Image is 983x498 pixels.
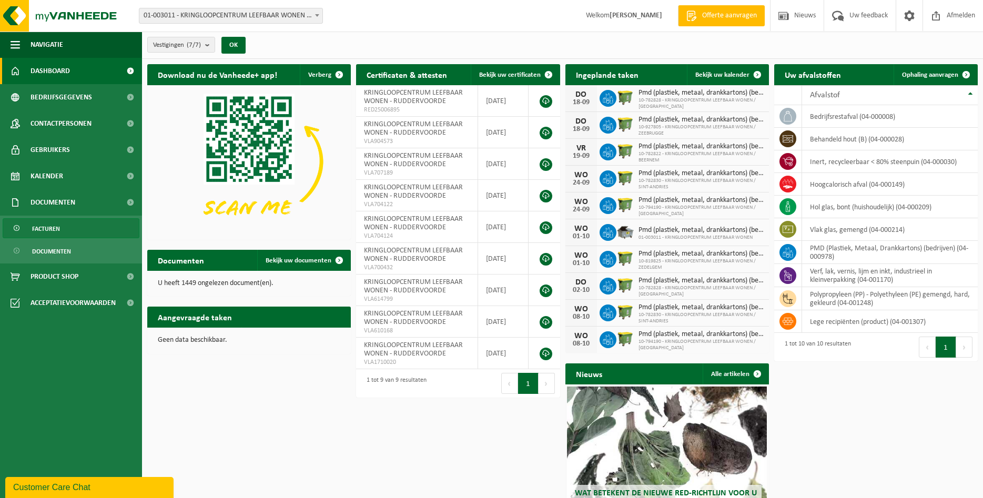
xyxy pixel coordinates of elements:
[364,358,470,367] span: VLA1710020
[364,327,470,335] span: VLA610168
[139,8,322,23] span: 01-003011 - KRINGLOOPCENTRUM LEEFBAAR WONEN - RUDDERVOORDE
[31,163,63,189] span: Kalender
[31,290,116,316] span: Acceptatievoorwaarden
[616,330,634,348] img: WB-1100-HPE-GN-50
[639,143,764,151] span: Pmd (plastiek, metaal, drankkartons) (bedrijven)
[610,12,662,19] strong: [PERSON_NAME]
[571,179,592,187] div: 24-09
[158,337,340,344] p: Geen data beschikbaar.
[902,72,958,78] span: Ophaling aanvragen
[571,117,592,126] div: DO
[774,64,852,85] h2: Uw afvalstoffen
[187,42,201,48] count: (7/7)
[478,85,529,117] td: [DATE]
[31,32,63,58] span: Navigatie
[802,241,978,264] td: PMD (Plastiek, Metaal, Drankkartons) (bedrijven) (04-000978)
[639,277,764,285] span: Pmd (plastiek, metaal, drankkartons) (bedrijven)
[5,475,176,498] iframe: chat widget
[571,278,592,287] div: DO
[639,178,764,190] span: 10-782830 - KRINGLOOPCENTRUM LEEFBAAR WONEN / SINT-ANDRIES
[361,372,427,395] div: 1 tot 9 van 9 resultaten
[616,196,634,214] img: WB-1100-HPE-GN-50
[478,211,529,243] td: [DATE]
[639,258,764,271] span: 10-819825 - KRINGLOOPCENTRUM LEEFBAAR WONEN / ZEDELGEM
[3,218,139,238] a: Facturen
[221,37,246,54] button: OK
[364,247,463,263] span: KRINGLOOPCENTRUM LEEFBAAR WONEN - RUDDERVOORDE
[703,363,768,384] a: Alle artikelen
[478,180,529,211] td: [DATE]
[571,332,592,340] div: WO
[616,115,634,133] img: WB-1100-HPE-GN-50
[802,287,978,310] td: polypropyleen (PP) - Polyethyleen (PE) gemengd, hard, gekleurd (04-001248)
[639,97,764,110] span: 10-782828 - KRINGLOOPCENTRUM LEEFBAAR WONEN / [GEOGRAPHIC_DATA]
[308,72,331,78] span: Verberg
[31,84,92,110] span: Bedrijfsgegevens
[31,110,92,137] span: Contactpersonen
[571,90,592,99] div: DO
[364,310,463,326] span: KRINGLOOPCENTRUM LEEFBAAR WONEN - RUDDERVOORDE
[616,276,634,294] img: WB-1100-HPE-GN-50
[501,373,518,394] button: Previous
[894,64,977,85] a: Ophaling aanvragen
[616,142,634,160] img: WB-1100-HPE-GN-50
[956,337,972,358] button: Next
[571,144,592,153] div: VR
[639,124,764,137] span: 10-927805 - KRINGLOOPCENTRUM LEEFBAAR WONEN / ZEEBRUGGE
[802,128,978,150] td: behandeld hout (B) (04-000028)
[257,250,350,271] a: Bekijk uw documenten
[147,307,242,327] h2: Aangevraagde taken
[478,275,529,306] td: [DATE]
[639,169,764,178] span: Pmd (plastiek, metaal, drankkartons) (bedrijven)
[802,173,978,196] td: hoogcalorisch afval (04-000149)
[639,250,764,258] span: Pmd (plastiek, metaal, drankkartons) (bedrijven)
[802,218,978,241] td: vlak glas, gemengd (04-000214)
[565,363,613,384] h2: Nieuws
[571,313,592,321] div: 08-10
[802,264,978,287] td: verf, lak, vernis, lijm en inkt, industrieel in kleinverpakking (04-001170)
[31,137,70,163] span: Gebruikers
[802,105,978,128] td: bedrijfsrestafval (04-000008)
[802,310,978,333] td: lege recipiënten (product) (04-001307)
[919,337,936,358] button: Previous
[616,249,634,267] img: WB-1100-HPE-GN-50
[364,89,463,105] span: KRINGLOOPCENTRUM LEEFBAAR WONEN - RUDDERVOORDE
[687,64,768,85] a: Bekijk uw kalender
[571,287,592,294] div: 02-10
[478,338,529,369] td: [DATE]
[518,373,539,394] button: 1
[147,37,215,53] button: Vestigingen(7/7)
[571,206,592,214] div: 24-09
[478,148,529,180] td: [DATE]
[147,250,215,270] h2: Documenten
[364,184,463,200] span: KRINGLOOPCENTRUM LEEFBAAR WONEN - RUDDERVOORDE
[639,226,764,235] span: Pmd (plastiek, metaal, drankkartons) (bedrijven)
[300,64,350,85] button: Verberg
[936,337,956,358] button: 1
[639,196,764,205] span: Pmd (plastiek, metaal, drankkartons) (bedrijven)
[802,196,978,218] td: hol glas, bont (huishoudelijk) (04-000209)
[571,305,592,313] div: WO
[639,89,764,97] span: Pmd (plastiek, metaal, drankkartons) (bedrijven)
[364,232,470,240] span: VLA704124
[571,153,592,160] div: 19-09
[639,330,764,339] span: Pmd (plastiek, metaal, drankkartons) (bedrijven)
[364,152,463,168] span: KRINGLOOPCENTRUM LEEFBAAR WONEN - RUDDERVOORDE
[364,120,463,137] span: KRINGLOOPCENTRUM LEEFBAAR WONEN - RUDDERVOORDE
[571,233,592,240] div: 01-10
[31,263,78,290] span: Product Shop
[571,340,592,348] div: 08-10
[571,126,592,133] div: 18-09
[147,85,351,238] img: Download de VHEPlus App
[616,222,634,240] img: WB-5000-GAL-GY-01
[31,189,75,216] span: Documenten
[695,72,749,78] span: Bekijk uw kalender
[364,215,463,231] span: KRINGLOOPCENTRUM LEEFBAAR WONEN - RUDDERVOORDE
[616,88,634,106] img: WB-1100-HPE-GN-50
[565,64,649,85] h2: Ingeplande taken
[32,219,60,239] span: Facturen
[31,58,70,84] span: Dashboard
[479,72,541,78] span: Bekijk uw certificaten
[616,303,634,321] img: WB-1100-HPE-GN-50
